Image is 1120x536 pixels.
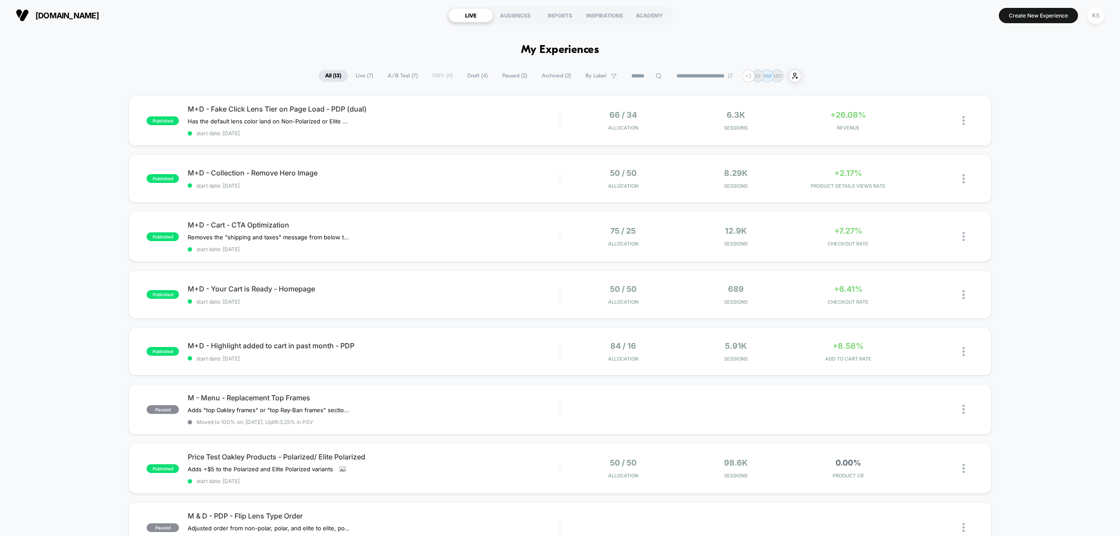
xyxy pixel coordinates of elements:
[962,405,965,414] img: close
[794,125,902,131] span: REVENUE
[794,356,902,362] span: ADD TO CART RATE
[196,419,313,425] span: Moved to 100% on: [DATE] . Uplift: 3.25% in PSV
[830,110,866,119] span: +26.08%
[794,241,902,247] span: CHECKOUT RATE
[962,347,965,356] img: close
[188,452,560,461] span: Price Test Oakley Products - Polarized/ Elite Polarized
[962,290,965,299] img: close
[188,105,560,113] span: M+D - Fake Click Lens Tier on Page Load - PDP (dual)
[962,523,965,532] img: close
[962,174,965,183] img: close
[381,70,424,82] span: A/B Test ( 7 )
[188,466,333,473] span: Adds +$5 to the Polarized and Elite Polarized variants
[188,284,560,293] span: M+D - Your Cart is Ready - Homepage
[962,116,965,125] img: close
[627,8,672,22] div: ACADEMY
[16,9,29,22] img: Visually logo
[188,393,560,402] span: M - Menu - Replacement Top Frames
[188,355,560,362] span: start date: [DATE]
[1087,7,1104,24] div: KS
[188,246,560,252] span: start date: [DATE]
[610,168,637,178] span: 50 / 50
[608,473,638,479] span: Allocation
[448,8,493,22] div: LIVE
[836,458,861,467] span: 0.00%
[962,232,965,241] img: close
[728,284,744,294] span: 689
[188,168,560,177] span: M+D - Collection - Remove Hero Image
[608,183,638,189] span: Allocation
[521,44,599,56] h1: My Experiences
[461,70,494,82] span: Draft ( 4 )
[725,226,747,235] span: 12.9k
[610,284,637,294] span: 50 / 50
[755,73,761,79] p: EF
[724,458,748,467] span: 98.6k
[609,110,637,119] span: 66 / 34
[833,341,864,350] span: +8.58%
[608,125,638,131] span: Allocation
[728,73,733,78] img: end
[834,168,862,178] span: +2.17%
[188,182,560,189] span: start date: [DATE]
[794,299,902,305] span: CHECKOUT RATE
[188,234,350,241] span: Removes the "shipping and taxes" message from below the CTA and replaces it with message about re...
[349,70,380,82] span: Live ( 7 )
[724,168,748,178] span: 8.29k
[682,241,790,247] span: Sessions
[682,473,790,479] span: Sessions
[725,341,747,350] span: 5.91k
[188,525,350,532] span: Adjusted order from non-polar, polar, and elite to elite, polar, and non-polar in variant
[188,298,560,305] span: start date: [DATE]
[794,183,902,189] span: PRODUCT DETAILS VIEWS RATE
[763,73,772,79] p: AM
[682,356,790,362] span: Sessions
[493,8,538,22] div: AUDIENCES
[318,70,348,82] span: All ( 13 )
[962,464,965,473] img: close
[147,232,179,241] span: published
[834,284,863,294] span: +6.41%
[147,464,179,473] span: published
[794,473,902,479] span: PRODUCT CR
[188,130,560,137] span: start date: [DATE]
[773,73,782,79] p: MD
[188,341,560,350] span: M+D - Highlight added to cart in past month - PDP
[742,70,755,82] div: + 2
[535,70,577,82] span: Archived ( 2 )
[147,405,179,414] span: paused
[496,70,534,82] span: Paused ( 2 )
[147,347,179,356] span: published
[147,290,179,299] span: published
[585,73,606,79] span: By Label
[147,174,179,183] span: published
[188,406,350,413] span: Adds "top Oakley frames" or "top Ray-Ban frames" section to replacement lenses for Oakley and Ray...
[682,299,790,305] span: Sessions
[1085,7,1107,25] button: KS
[188,478,560,484] span: start date: [DATE]
[682,183,790,189] span: Sessions
[582,8,627,22] div: INSPIRATIONS
[188,511,560,520] span: M & D - PDP - Flip Lens Type Order
[147,116,179,125] span: published
[682,125,790,131] span: Sessions
[188,221,560,229] span: M+D - Cart - CTA Optimization
[610,341,636,350] span: 84 / 16
[147,523,179,532] span: paused
[608,241,638,247] span: Allocation
[608,299,638,305] span: Allocation
[13,8,101,22] button: [DOMAIN_NAME]
[727,110,745,119] span: 6.3k
[834,226,862,235] span: +7.27%
[538,8,582,22] div: REPORTS
[610,458,637,467] span: 50 / 50
[608,356,638,362] span: Allocation
[999,8,1078,23] button: Create New Experience
[610,226,636,235] span: 75 / 25
[35,11,99,20] span: [DOMAIN_NAME]
[188,118,350,125] span: Has the default lens color land on Non-Polarized or Elite Polarized to see if that performs bette...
